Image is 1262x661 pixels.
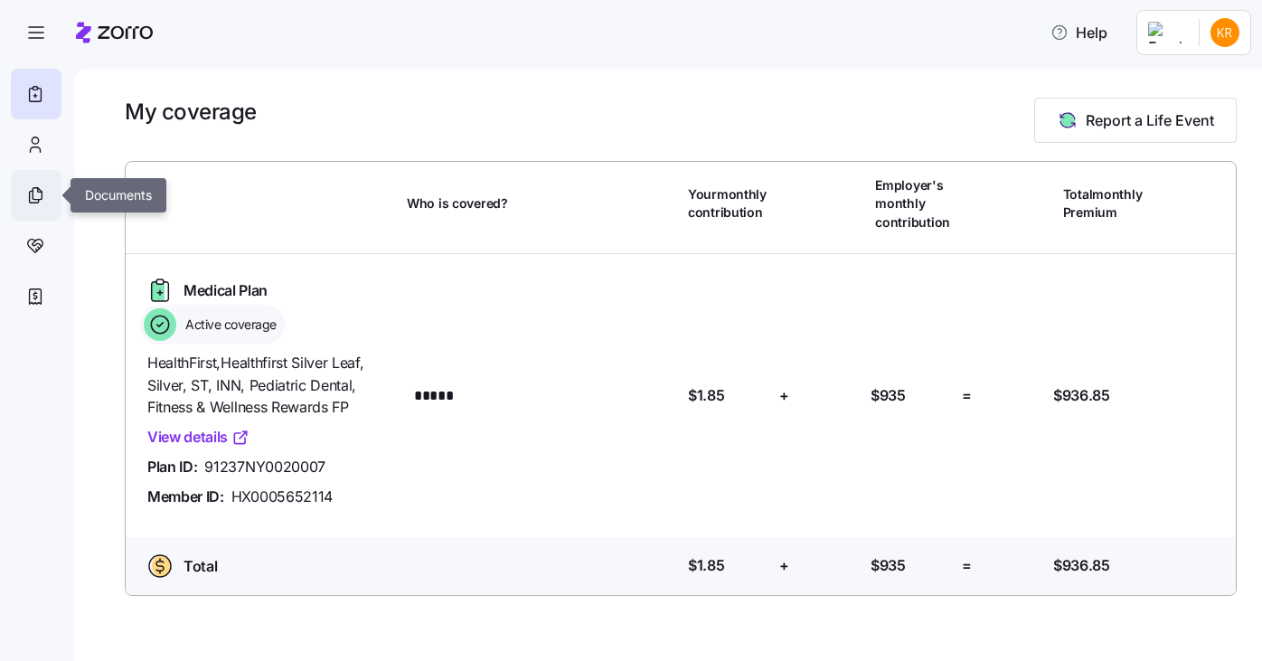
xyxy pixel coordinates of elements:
h1: My coverage [125,98,257,126]
span: Plan ID: [147,456,197,478]
span: Total [184,555,217,578]
button: Report a Life Event [1034,98,1237,143]
span: $936.85 [1053,384,1110,407]
span: HX0005652114 [231,486,333,508]
img: 4d05b9002db90dfcfae71cbd276e89ce [1210,18,1239,47]
span: Help [1050,22,1107,43]
span: $936.85 [1053,554,1110,577]
span: Medical Plan [184,279,268,302]
span: Employer's monthly contribution [875,176,955,231]
span: $935 [871,554,906,577]
a: View details [147,426,250,449]
span: + [779,384,789,407]
img: Employer logo [1148,22,1184,43]
span: HealthFirst , Healthfirst Silver Leaf, Silver, ST, INN, Pediatric Dental, Fitness & Wellness Rewa... [147,352,392,419]
span: = [962,384,972,407]
span: + [779,554,789,577]
span: 91237NY0020007 [204,456,325,478]
span: Your monthly contribution [688,185,768,222]
span: Member ID: [147,486,224,508]
span: Who is covered? [407,194,508,212]
span: = [962,554,972,577]
span: $935 [871,384,906,407]
span: $1.85 [688,384,724,407]
span: Total monthly Premium [1063,185,1143,222]
span: Active coverage [180,316,277,334]
span: Report a Life Event [1086,109,1214,131]
span: $1.85 [688,554,724,577]
button: Help [1036,14,1122,51]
